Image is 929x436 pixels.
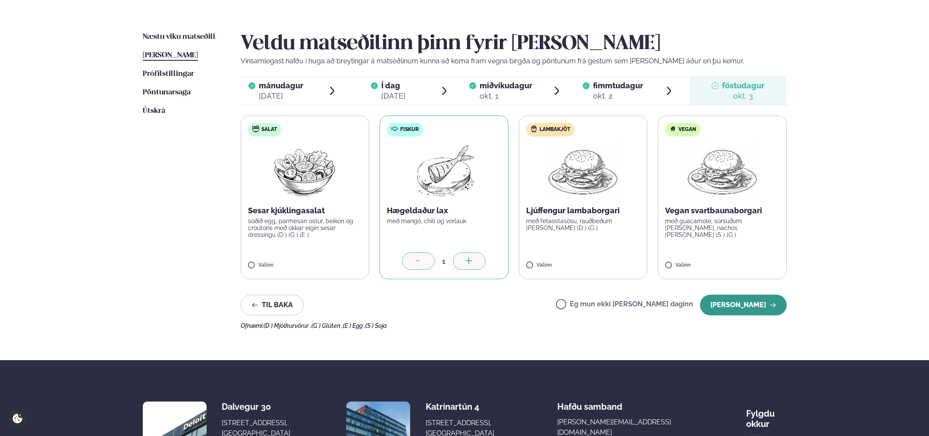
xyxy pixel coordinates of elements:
[381,81,405,91] span: Í dag
[267,143,343,199] img: Salad.png
[311,322,343,329] span: (G ) Glúten ,
[143,52,198,59] span: [PERSON_NAME]
[593,81,643,90] span: fimmtudagur
[557,395,622,412] span: Hafðu samband
[678,126,696,133] span: Vegan
[241,322,787,329] div: Ofnæmi:
[241,56,787,66] p: Vinsamlegast hafðu í huga að breytingar á matseðlinum kunna að koma fram vegna birgða og pöntunum...
[387,218,501,224] p: með mangó, chilí og vorlauk
[261,126,277,133] span: Salat
[526,218,640,231] p: með fetaostasósu, rauðbeðum [PERSON_NAME] (D ) (G )
[722,81,764,90] span: föstudagur
[665,218,779,238] p: með guacamole, súrsuðum [PERSON_NAME], nachos [PERSON_NAME] (S ) (G )
[669,125,676,132] img: Vegan.svg
[540,126,570,133] span: Lambakjöt
[259,81,303,90] span: mánudagur
[9,410,26,427] a: Cookie settings
[248,218,362,238] p: soðið egg, parmesan ostur, beikon og croutons með okkar eigin sesar dressingu (D ) (G ) (E )
[391,125,398,132] img: fish.svg
[259,91,303,101] div: [DATE]
[248,206,362,216] p: Sesar kjúklingasalat
[365,322,387,329] span: (S ) Soja
[252,125,259,132] img: salad.svg
[480,81,532,90] span: miðvikudagur
[545,143,621,199] img: Hamburger.png
[143,107,165,115] span: Útskrá
[241,32,787,56] h2: Veldu matseðilinn þinn fyrir [PERSON_NAME]
[241,295,304,315] button: Til baka
[665,206,779,216] p: Vegan svartbaunaborgari
[700,295,787,315] button: [PERSON_NAME]
[143,89,191,96] span: Pöntunarsaga
[143,106,165,116] a: Útskrá
[143,70,194,78] span: Prófílstillingar
[526,206,640,216] p: Ljúffengur lambaborgari
[143,33,216,40] span: Næstu viku matseðill
[722,91,764,101] div: okt. 3
[435,256,453,266] div: 1
[143,87,191,98] a: Pöntunarsaga
[343,322,365,329] span: (E ) Egg ,
[480,91,532,101] div: okt. 1
[593,91,643,101] div: okt. 2
[530,125,537,132] img: Lamb.svg
[264,322,311,329] span: (D ) Mjólkurvörur ,
[387,206,501,216] p: Hægeldaður lax
[426,402,494,412] div: Katrínartún 4
[222,402,290,412] div: Dalvegur 30
[381,91,405,101] div: [DATE]
[406,143,482,199] img: Fish.png
[143,32,216,42] a: Næstu viku matseðill
[400,126,419,133] span: Fiskur
[684,143,760,199] img: Hamburger.png
[143,50,198,61] a: [PERSON_NAME]
[746,402,786,429] div: Fylgdu okkur
[143,69,194,79] a: Prófílstillingar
